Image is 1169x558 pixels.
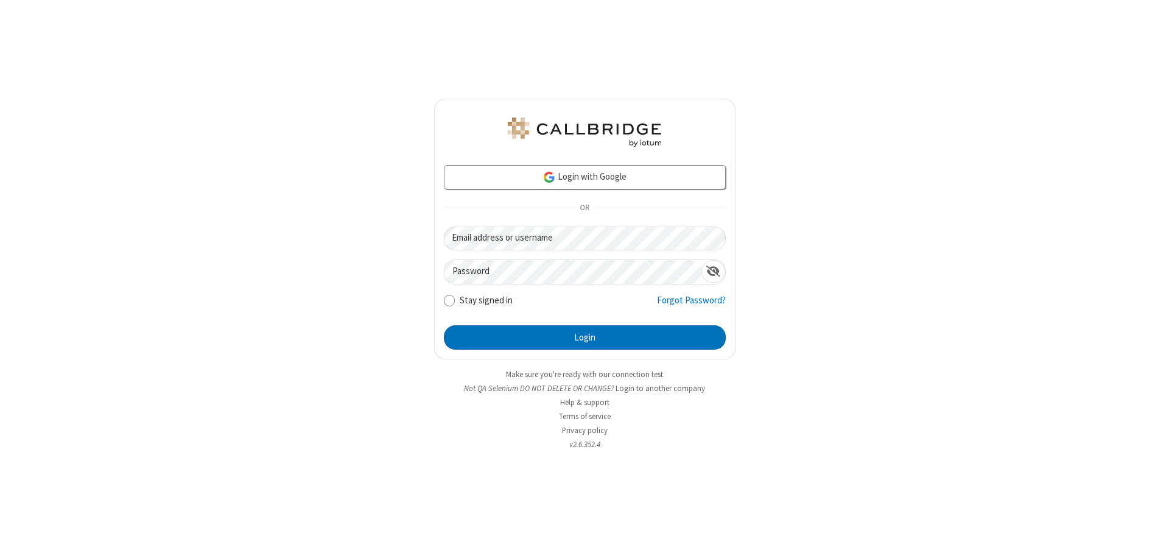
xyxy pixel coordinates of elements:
img: google-icon.png [542,171,556,184]
button: Login to another company [616,383,705,394]
a: Login with Google [444,165,726,189]
span: OR [575,200,594,217]
button: Login [444,325,726,350]
div: Show password [701,260,725,283]
img: QA Selenium DO NOT DELETE OR CHANGE [505,118,664,147]
input: Email address or username [444,227,726,250]
a: Make sure you're ready with our connection test [506,369,663,380]
label: Stay signed in [460,294,513,308]
input: Password [444,260,701,284]
li: v2.6.352.4 [434,439,735,450]
a: Forgot Password? [657,294,726,317]
li: Not QA Selenium DO NOT DELETE OR CHANGE? [434,383,735,394]
a: Privacy policy [562,425,608,436]
a: Terms of service [559,411,611,422]
a: Help & support [560,397,609,408]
